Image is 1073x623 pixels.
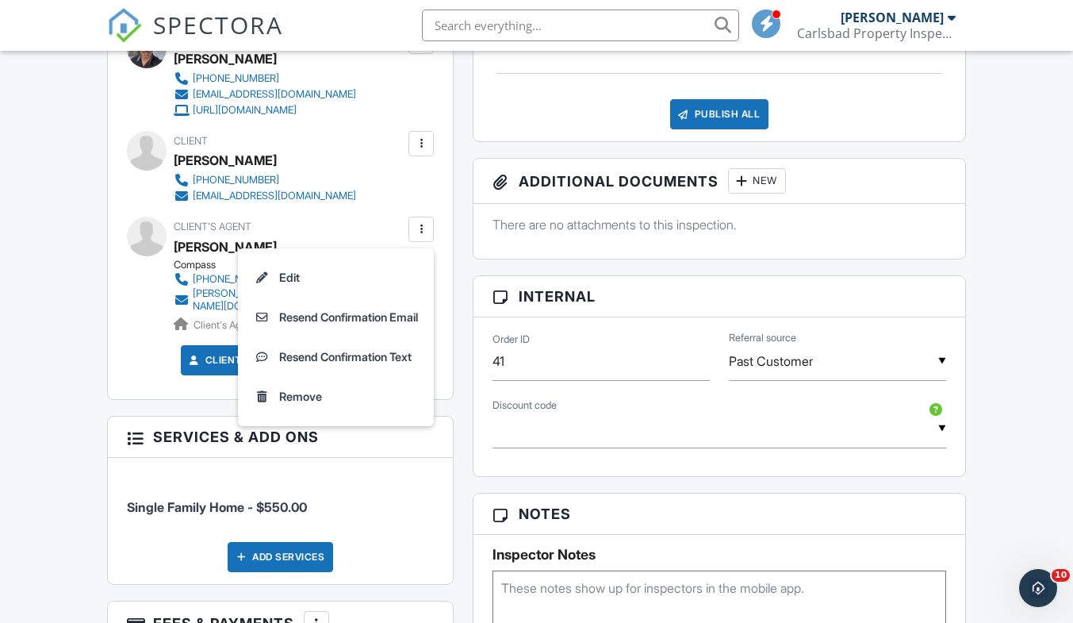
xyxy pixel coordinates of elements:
a: SPECTORA [107,21,283,55]
a: [EMAIL_ADDRESS][DOMAIN_NAME] [174,188,356,204]
div: [PERSON_NAME] [174,148,277,172]
span: Single Family Home - $550.00 [127,499,307,515]
img: The Best Home Inspection Software - Spectora [107,8,142,43]
div: Carlsbad Property Inspections [797,25,956,41]
div: [PHONE_NUMBER] [193,72,279,85]
h3: Additional Documents [473,159,964,204]
a: Resend Confirmation Text [247,337,424,377]
div: [PHONE_NUMBER] [193,273,279,286]
a: Client View [186,352,270,368]
div: [PERSON_NAME] [841,10,944,25]
div: [URL][DOMAIN_NAME] [193,104,297,117]
a: [PHONE_NUMBER] [174,172,356,188]
div: New [728,168,786,194]
div: [EMAIL_ADDRESS][DOMAIN_NAME] [193,88,356,101]
h3: Notes [473,494,964,535]
div: Add Services [228,542,333,572]
a: Edit [247,258,424,298]
a: [EMAIL_ADDRESS][DOMAIN_NAME] [174,87,356,102]
span: 10 [1052,569,1070,582]
li: Service: Single Family Home [127,470,434,529]
div: Compass [174,259,417,271]
a: [PHONE_NUMBER] [174,271,404,287]
h3: Internal [473,276,964,317]
input: Search everything... [422,10,739,41]
a: Resend Confirmation Email [247,298,424,337]
a: [PERSON_NAME] [174,235,277,259]
div: Publish All [670,99,769,129]
span: Client's Agent [174,221,251,233]
div: [PERSON_NAME][EMAIL_ADDRESS][PERSON_NAME][DOMAIN_NAME] [193,287,404,313]
div: [PHONE_NUMBER] [193,174,279,187]
h3: Services & Add ons [108,417,453,458]
span: SPECTORA [153,8,283,41]
p: There are no attachments to this inspection. [492,216,945,233]
div: [EMAIL_ADDRESS][DOMAIN_NAME] [193,190,356,202]
span: Client's Agent - [194,319,269,331]
iframe: Intercom live chat [1019,569,1057,607]
a: [PERSON_NAME][EMAIL_ADDRESS][PERSON_NAME][DOMAIN_NAME] [174,287,404,313]
label: Referral source [729,331,796,345]
label: Discount code [492,398,557,413]
a: [PHONE_NUMBER] [174,71,356,87]
a: Remove [247,377,424,417]
h5: Inspector Notes [492,547,945,563]
label: Order ID [492,333,530,347]
span: Client [174,135,208,147]
a: [URL][DOMAIN_NAME] [174,102,356,118]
